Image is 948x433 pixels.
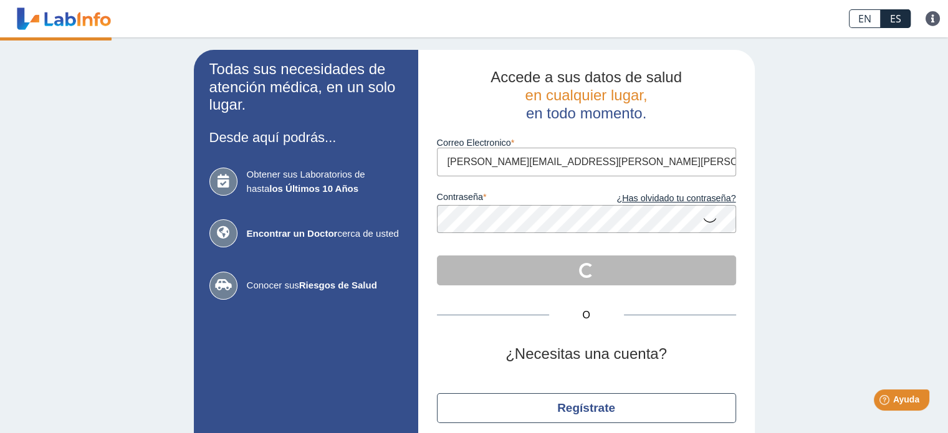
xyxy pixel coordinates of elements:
[269,183,358,194] b: los Últimos 10 Años
[209,60,403,114] h2: Todas sus necesidades de atención médica, en un solo lugar.
[437,192,587,206] label: contraseña
[549,308,624,323] span: O
[247,227,403,241] span: cerca de usted
[437,393,736,423] button: Regístrate
[491,69,682,85] span: Accede a sus datos de salud
[209,130,403,145] h3: Desde aquí podrás...
[837,384,934,419] iframe: Help widget launcher
[247,278,403,293] span: Conocer sus
[247,228,338,239] b: Encontrar un Doctor
[525,87,647,103] span: en cualquier lugar,
[587,192,736,206] a: ¿Has olvidado tu contraseña?
[526,105,646,121] span: en todo momento.
[849,9,881,28] a: EN
[437,138,736,148] label: Correo Electronico
[299,280,377,290] b: Riesgos de Salud
[247,168,403,196] span: Obtener sus Laboratorios de hasta
[437,345,736,363] h2: ¿Necesitas una cuenta?
[881,9,911,28] a: ES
